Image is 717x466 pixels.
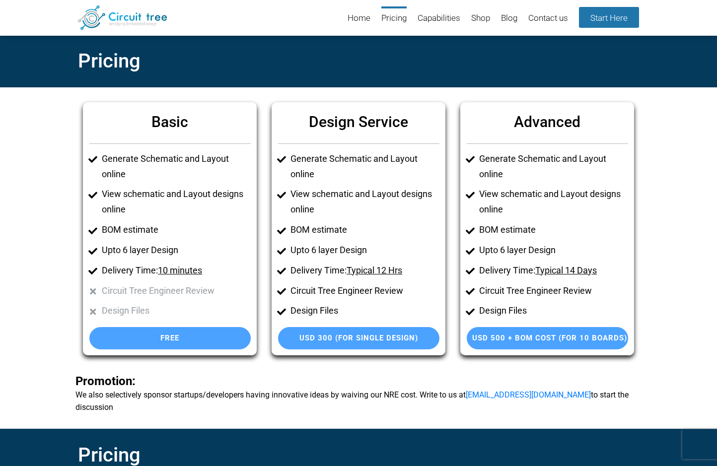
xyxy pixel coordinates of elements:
u: Typical 14 Days [535,265,597,275]
li: BOM estimate [479,222,628,238]
a: Pricing [381,6,407,31]
li: Upto 6 layer Design [479,243,628,258]
a: Contact us [528,6,568,31]
span: Promotion: [75,374,136,388]
a: Start Here [579,7,639,28]
li: Delivery Time: [479,263,628,278]
a: USD 500 + BOM Cost (For 10 Boards) [467,327,628,349]
li: View schematic and Layout designs online [479,187,628,217]
li: View schematic and Layout designs online [102,187,250,217]
li: Delivery Time: [102,263,250,278]
a: Shop [471,6,490,31]
a: Home [348,6,370,31]
li: Generate Schematic and Layout online [479,151,628,182]
a: Free [89,327,251,349]
h6: Basic [89,108,251,135]
a: Capabilities [418,6,460,31]
li: Upto 6 layer Design [102,243,250,258]
img: Circuit Tree [78,5,167,30]
h6: Design Service [278,108,439,135]
a: [EMAIL_ADDRESS][DOMAIN_NAME] [466,390,591,399]
a: USD 300 (For single Design) [278,327,439,349]
li: Generate Schematic and Layout online [102,151,250,182]
li: Upto 6 layer Design [290,243,439,258]
h2: Pricing [78,44,639,78]
h6: Advanced [467,108,628,135]
li: Design Files [290,303,439,319]
li: View schematic and Layout designs online [290,187,439,217]
li: Circuit Tree Engineer Review [479,283,628,299]
u: Typical 12 Hrs [347,265,402,275]
b: We also selectively sponsor startups/developers having innovative ideas by waiving our NRE cost. ... [75,375,642,413]
li: BOM estimate [290,222,439,238]
li: Design Files [102,303,250,319]
li: Delivery Time: [290,263,439,278]
u: 10 minutes [158,265,202,275]
li: Design Files [479,303,628,319]
li: Circuit Tree Engineer Review [102,283,250,299]
a: Blog [501,6,517,31]
li: BOM estimate [102,222,250,238]
li: Generate Schematic and Layout online [290,151,439,182]
li: Circuit Tree Engineer Review [290,283,439,299]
